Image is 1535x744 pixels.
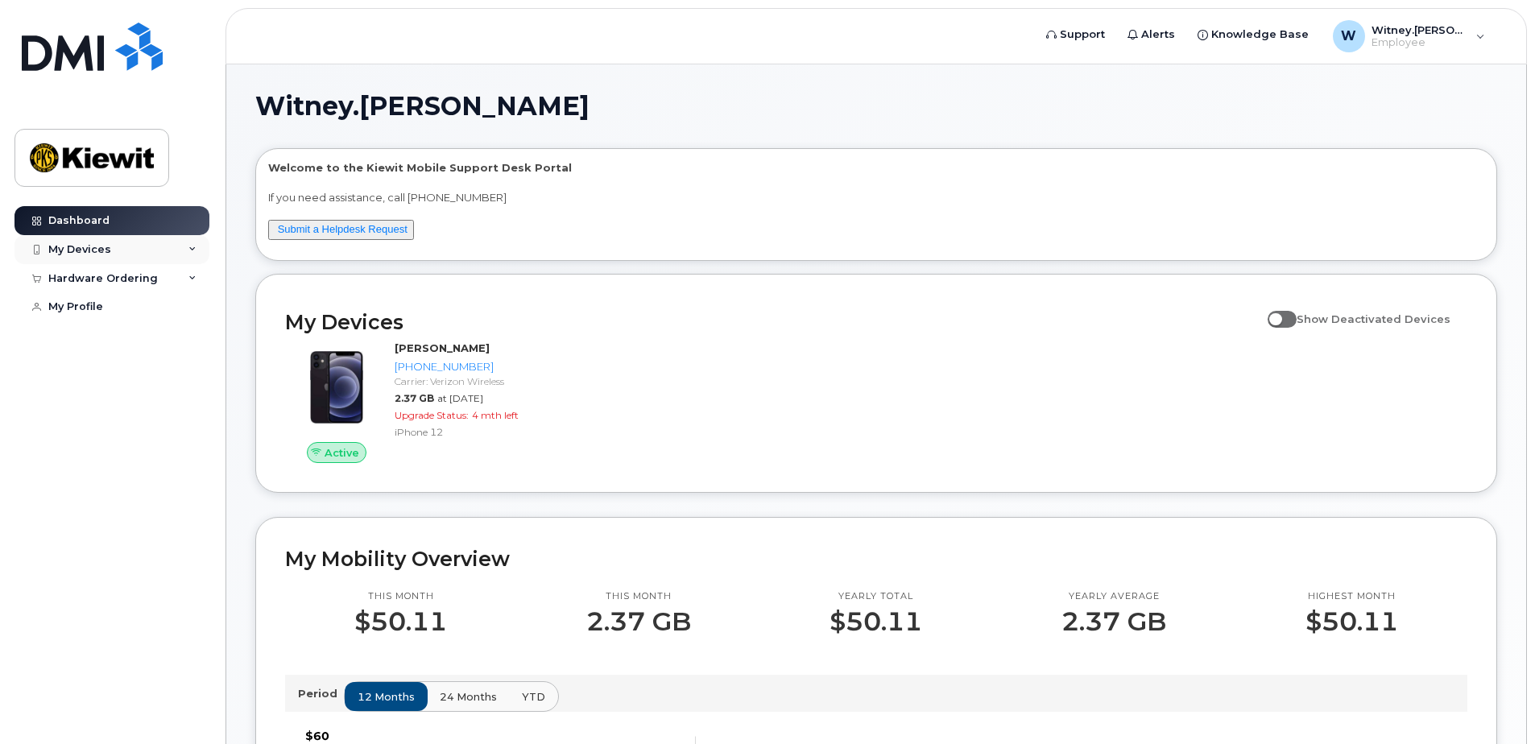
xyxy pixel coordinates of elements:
p: $50.11 [354,607,447,636]
button: Submit a Helpdesk Request [268,220,414,240]
p: If you need assistance, call [PHONE_NUMBER] [268,190,1484,205]
div: iPhone 12 [395,425,560,439]
span: Active [325,445,359,461]
span: at [DATE] [437,392,483,404]
a: Active[PERSON_NAME][PHONE_NUMBER]Carrier: Verizon Wireless2.37 GBat [DATE]Upgrade Status:4 mth le... [285,341,566,463]
p: Period [298,686,344,701]
p: 2.37 GB [1061,607,1166,636]
span: YTD [522,689,545,705]
h2: My Devices [285,310,1260,334]
p: 2.37 GB [586,607,691,636]
span: Witney.[PERSON_NAME] [255,94,590,118]
input: Show Deactivated Devices [1268,304,1281,316]
span: 24 months [440,689,497,705]
p: This month [586,590,691,603]
p: Yearly total [830,590,922,603]
p: Welcome to the Kiewit Mobile Support Desk Portal [268,160,1484,176]
strong: [PERSON_NAME] [395,341,490,354]
p: $50.11 [1305,607,1398,636]
div: Carrier: Verizon Wireless [395,374,560,388]
span: 2.37 GB [395,392,434,404]
div: [PHONE_NUMBER] [395,359,560,374]
p: Highest month [1305,590,1398,603]
h2: My Mobility Overview [285,547,1467,571]
a: Submit a Helpdesk Request [278,223,408,235]
span: Show Deactivated Devices [1297,312,1450,325]
img: iPhone_12.jpg [298,349,375,426]
p: Yearly average [1061,590,1166,603]
p: $50.11 [830,607,922,636]
span: 4 mth left [472,409,519,421]
p: This month [354,590,447,603]
iframe: Messenger Launcher [1465,674,1523,732]
span: Upgrade Status: [395,409,469,421]
tspan: $60 [305,729,329,743]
